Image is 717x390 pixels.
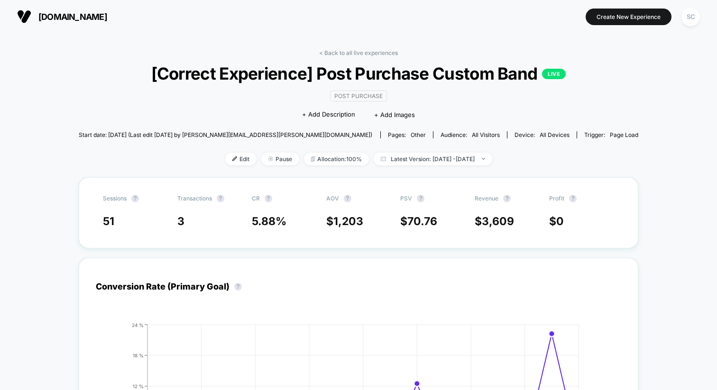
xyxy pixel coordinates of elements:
[679,7,703,27] button: SC
[503,195,511,202] button: ?
[507,131,577,138] span: Device:
[330,91,387,101] span: Post Purchase
[268,156,273,161] img: end
[103,215,114,228] span: 51
[38,12,107,22] span: [DOMAIN_NAME]
[133,352,144,358] tspan: 18 %
[417,195,424,202] button: ?
[584,131,638,138] div: Trigger:
[569,195,577,202] button: ?
[302,110,355,119] span: + Add Description
[542,69,566,79] p: LIVE
[319,49,398,56] a: < Back to all live experiences
[388,131,426,138] div: Pages:
[107,63,610,83] span: [Correct Experience] Post Purchase Custom Band
[540,131,570,138] span: all devices
[381,156,386,161] img: calendar
[232,156,237,161] img: edit
[304,153,369,165] span: Allocation: 100%
[96,281,247,291] div: Conversion Rate (Primary Goal)
[475,195,498,202] span: Revenue
[400,215,437,228] span: $
[131,195,139,202] button: ?
[374,153,492,165] span: Latest Version: [DATE] - [DATE]
[326,195,339,202] span: AOV
[132,322,144,327] tspan: 24 %
[549,215,564,228] span: $
[14,9,110,24] button: [DOMAIN_NAME]
[482,158,485,160] img: end
[556,215,564,228] span: 0
[411,131,426,138] span: other
[133,383,144,389] tspan: 12 %
[265,195,272,202] button: ?
[441,131,500,138] div: Audience:
[177,195,212,202] span: Transactions
[374,111,415,118] span: + Add Images
[326,215,363,228] span: $
[407,215,437,228] span: 70.76
[586,9,671,25] button: Create New Experience
[225,153,257,165] span: Edit
[252,195,260,202] span: CR
[79,131,372,138] span: Start date: [DATE] (Last edit [DATE] by [PERSON_NAME][EMAIL_ADDRESS][PERSON_NAME][DOMAIN_NAME])
[252,215,286,228] span: 5.88 %
[549,195,564,202] span: Profit
[475,215,514,228] span: $
[482,215,514,228] span: 3,609
[333,215,363,228] span: 1,203
[610,131,638,138] span: Page Load
[234,283,242,290] button: ?
[400,195,412,202] span: PSV
[217,195,224,202] button: ?
[344,195,351,202] button: ?
[17,9,31,24] img: Visually logo
[311,156,315,162] img: rebalance
[681,8,700,26] div: SC
[472,131,500,138] span: All Visitors
[261,153,299,165] span: Pause
[177,215,184,228] span: 3
[103,195,127,202] span: Sessions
